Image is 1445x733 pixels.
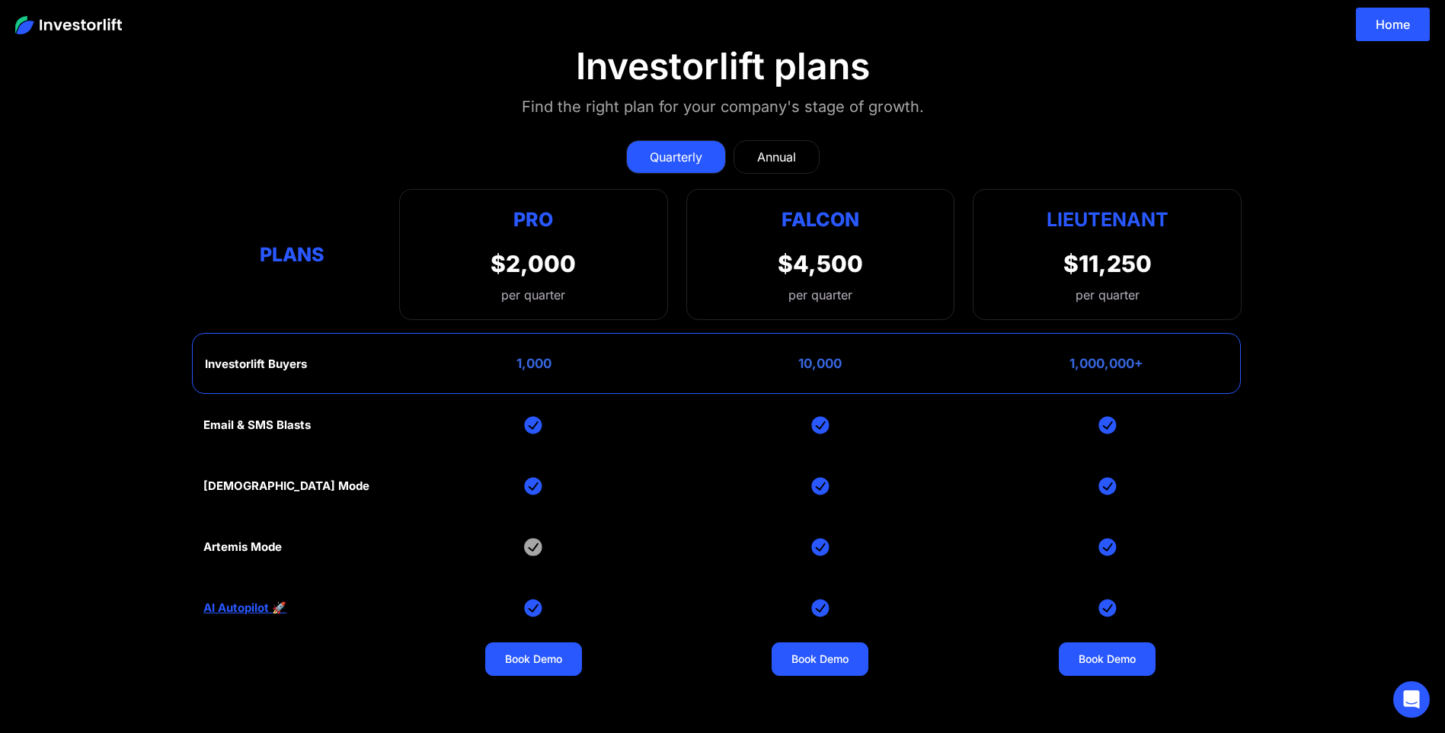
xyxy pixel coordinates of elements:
[1059,642,1156,676] a: Book Demo
[485,642,582,676] a: Book Demo
[798,356,842,371] div: 10,000
[522,94,924,119] div: Find the right plan for your company's stage of growth.
[778,250,863,277] div: $4,500
[516,356,551,371] div: 1,000
[203,479,369,493] div: [DEMOGRAPHIC_DATA] Mode
[1393,681,1430,718] div: Open Intercom Messenger
[788,286,852,304] div: per quarter
[1356,8,1430,41] a: Home
[491,286,576,304] div: per quarter
[772,642,868,676] a: Book Demo
[203,239,381,269] div: Plans
[1063,250,1152,277] div: $11,250
[205,357,307,371] div: Investorlift Buyers
[203,418,311,432] div: Email & SMS Blasts
[491,250,576,277] div: $2,000
[576,44,870,88] div: Investorlift plans
[757,148,796,166] div: Annual
[782,205,859,235] div: Falcon
[650,148,702,166] div: Quarterly
[203,540,282,554] div: Artemis Mode
[203,601,286,615] a: AI Autopilot 🚀
[1076,286,1140,304] div: per quarter
[1047,208,1168,231] strong: Lieutenant
[491,205,576,235] div: Pro
[1069,356,1143,371] div: 1,000,000+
